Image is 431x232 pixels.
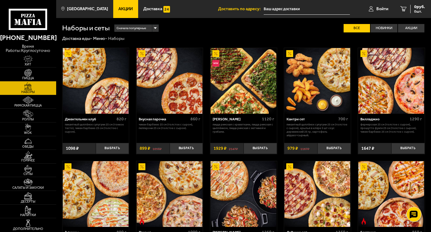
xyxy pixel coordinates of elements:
[93,36,107,41] a: Меню-
[136,48,203,114] a: АкционныйВкусная парочка
[210,48,277,114] a: АкционныйНовинкаМама Миа
[137,161,202,227] img: Трио из Рио
[211,161,276,227] img: Вилла Капри
[360,163,367,170] img: Акционный
[214,146,226,151] span: 1929 ₽
[163,6,170,13] img: 15daf4d41897b9f0e9f617042186c801.svg
[117,24,146,32] span: Сначала популярные
[210,161,277,227] a: АкционныйВилла Капри
[317,143,351,154] button: Выбрать
[229,146,238,151] s: 2147 ₽
[358,161,425,227] a: АкционныйОстрое блюдоБеатриче
[262,116,274,122] span: 1120 г
[358,48,424,114] img: Вилладжио
[264,4,350,15] input: Ваш адрес доставки
[65,117,115,121] div: Джентельмен клуб
[414,5,425,9] span: 0 руб.
[338,116,348,122] span: 700 г
[67,7,108,11] span: [GEOGRAPHIC_DATA]
[62,25,110,32] h1: Наборы и сеты
[212,60,219,67] img: Новинка
[138,163,145,170] img: Акционный
[190,116,200,122] span: 860 г
[211,48,276,114] img: Мама Миа
[360,50,367,57] img: Акционный
[361,146,374,151] span: 1647 ₽
[391,143,425,154] button: Выбрать
[212,163,219,170] img: Акционный
[140,146,150,151] span: 899 ₽
[65,50,71,57] img: Акционный
[137,48,202,114] img: Вкусная парочка
[344,24,370,32] label: Все
[358,161,424,227] img: Беатриче
[170,143,203,154] button: Выбрать
[213,117,260,121] div: [PERSON_NAME]
[360,218,367,224] img: Острое блюдо
[62,36,92,41] a: Доставка еды-
[360,123,422,134] p: Фермерская 25 см (толстое с сыром), Прошутто Фунги 25 см (толстое с сыром), Чикен Барбекю 25 см (...
[63,161,129,227] img: 3 пиццы
[66,146,79,151] span: 1098 ₽
[287,117,337,121] div: Кантри сет
[62,161,129,227] a: Акционный3 пиццы
[284,161,350,227] img: ДаВинчи сет
[284,48,350,114] img: Кантри сет
[117,116,126,122] span: 820 г
[143,7,162,11] span: Доставка
[284,48,351,114] a: АкционныйКантри сет
[118,7,133,11] span: Акции
[371,24,397,32] label: Новинки
[65,123,126,134] p: Пикантный цыплёнок сулугуни 25 см (тонкое тесто), Чикен Барбекю 25 см (толстое с сыром).
[376,7,388,11] span: Войти
[138,50,145,57] img: Акционный
[287,146,298,151] span: 979 ₽
[108,36,124,41] div: Наборы
[212,50,219,57] img: Акционный
[287,123,348,137] p: Пикантный цыплёнок сулугуни 25 см (толстое с сыром), крылья в кляре 5 шт соус деревенский 25 гр, ...
[65,163,71,170] img: Акционный
[284,161,351,227] a: АкционныйДаВинчи сет
[410,116,422,122] span: 1290 г
[138,218,145,224] img: Острое блюдо
[139,123,200,130] p: Чикен Барбекю 25 см (толстое с сыром), Пепперони 25 см (толстое с сыром).
[153,146,162,151] s: 1098 ₽
[286,50,293,57] img: Акционный
[63,48,129,114] img: Джентельмен клуб
[136,161,203,227] a: АкционныйОстрое блюдоТрио из Рио
[244,143,277,154] button: Выбрать
[213,123,274,134] p: Пицца Римская с креветками, Пицца Римская с цыплёнком, Пицца Римская с ветчиной и грибами.
[218,7,264,11] span: Доставить по адресу:
[62,48,129,114] a: АкционныйДжентельмен клуб
[139,117,189,121] div: Вкусная парочка
[300,146,309,151] s: 1167 ₽
[398,24,424,32] label: Акции
[360,117,408,121] div: Вилладжио
[96,143,129,154] button: Выбрать
[414,10,425,13] span: 0 шт.
[286,163,293,170] img: Акционный
[358,48,425,114] a: АкционныйВилладжио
